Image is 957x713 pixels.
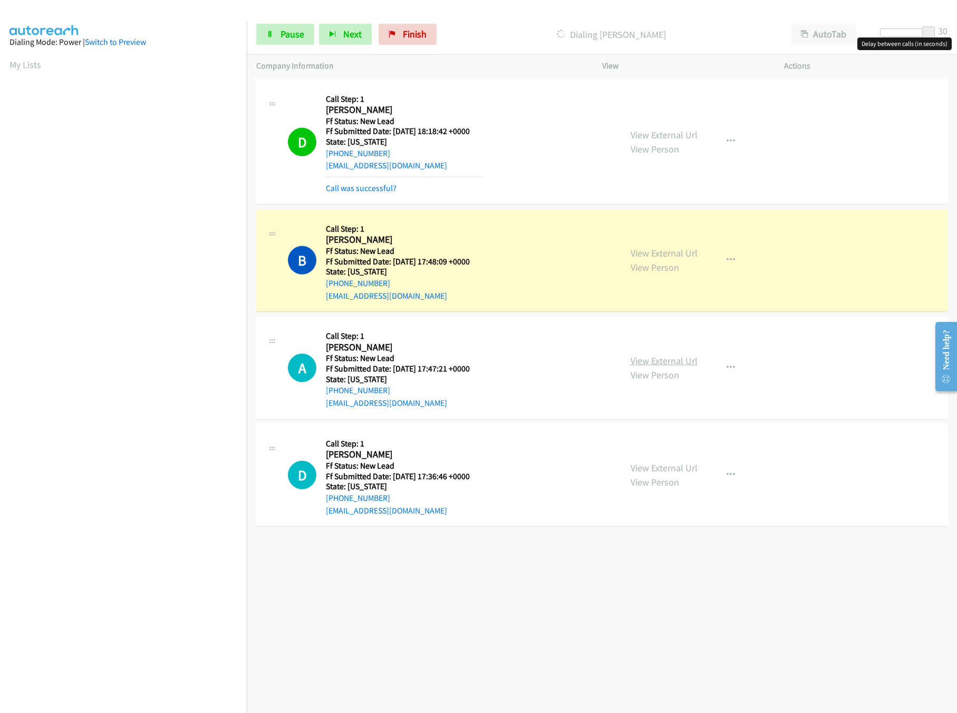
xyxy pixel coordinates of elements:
a: [EMAIL_ADDRESS][DOMAIN_NAME] [326,506,447,516]
h2: [PERSON_NAME] [326,341,483,354]
span: Finish [403,28,427,40]
p: Actions [784,60,948,72]
button: AutoTab [791,24,856,45]
h2: [PERSON_NAME] [326,449,483,461]
h5: Ff Status: New Lead [326,116,483,127]
p: Dialing [PERSON_NAME] [451,27,772,42]
h5: Ff Submitted Date: [DATE] 18:18:42 +0000 [326,126,483,137]
a: View External Url [631,129,698,141]
a: View Person [631,143,679,155]
a: Finish [379,24,437,45]
h5: Call Step: 1 [326,224,483,234]
div: Dialing Mode: Power | [9,36,237,49]
h5: Ff Status: New Lead [326,246,483,256]
p: View [602,60,766,72]
h5: State: [US_STATE] [326,267,483,277]
h5: Ff Submitted Date: [DATE] 17:48:09 +0000 [326,256,483,267]
a: View Person [631,476,679,488]
p: Company Information [256,60,583,72]
h2: [PERSON_NAME] [326,234,483,246]
a: My Lists [9,59,41,71]
a: [PHONE_NUMBER] [326,493,390,503]
div: 30 [938,24,948,38]
a: View External Url [631,247,698,259]
h1: B [288,246,316,274]
h1: D [288,461,316,489]
span: Next [343,28,362,40]
a: [EMAIL_ADDRESS][DOMAIN_NAME] [326,291,447,301]
a: [EMAIL_ADDRESS][DOMAIN_NAME] [326,398,447,408]
h5: Ff Status: New Lead [326,353,483,364]
a: Call was successful? [326,183,397,193]
div: Delay between calls (in seconds) [857,37,952,50]
a: View External Url [631,355,698,367]
h5: Ff Status: New Lead [326,461,483,471]
a: [PHONE_NUMBER] [326,278,390,288]
iframe: Dialpad [9,81,247,583]
h1: D [288,128,316,156]
a: Switch to Preview [85,37,146,47]
h5: State: [US_STATE] [326,374,483,385]
button: Next [319,24,372,45]
h1: A [288,354,316,382]
a: Pause [256,24,314,45]
a: [EMAIL_ADDRESS][DOMAIN_NAME] [326,160,447,170]
a: View Person [631,261,679,273]
a: [PHONE_NUMBER] [326,385,390,395]
h5: Call Step: 1 [326,94,483,104]
a: View External Url [631,462,698,474]
div: The call is yet to be attempted [288,461,316,489]
a: View Person [631,369,679,381]
span: Pause [281,28,304,40]
h5: State: [US_STATE] [326,137,483,147]
h5: Call Step: 1 [326,439,483,449]
h5: Ff Submitted Date: [DATE] 17:36:46 +0000 [326,471,483,482]
h5: State: [US_STATE] [326,481,483,492]
iframe: Resource Center [927,315,957,398]
h5: Call Step: 1 [326,331,483,341]
h5: Ff Submitted Date: [DATE] 17:47:21 +0000 [326,364,483,374]
a: [PHONE_NUMBER] [326,148,390,158]
div: The call is yet to be attempted [288,354,316,382]
h2: [PERSON_NAME] [326,104,483,116]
